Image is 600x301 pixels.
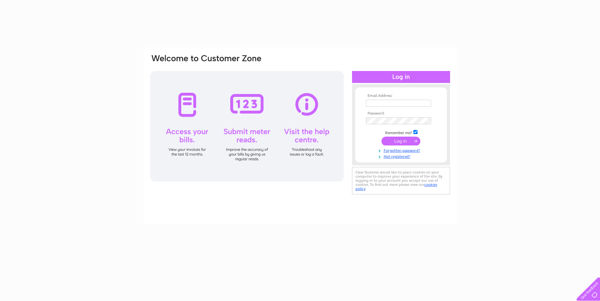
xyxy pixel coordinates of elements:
[381,137,420,145] input: Submit
[366,147,438,153] a: Forgotten password?
[352,167,450,194] div: Clear Business would like to place cookies on your computer to improve your experience of the sit...
[364,94,438,98] th: Email Address:
[364,111,438,116] th: Password:
[366,153,438,159] a: Not registered?
[364,129,438,135] td: Remember me?
[356,182,437,191] a: cookies policy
